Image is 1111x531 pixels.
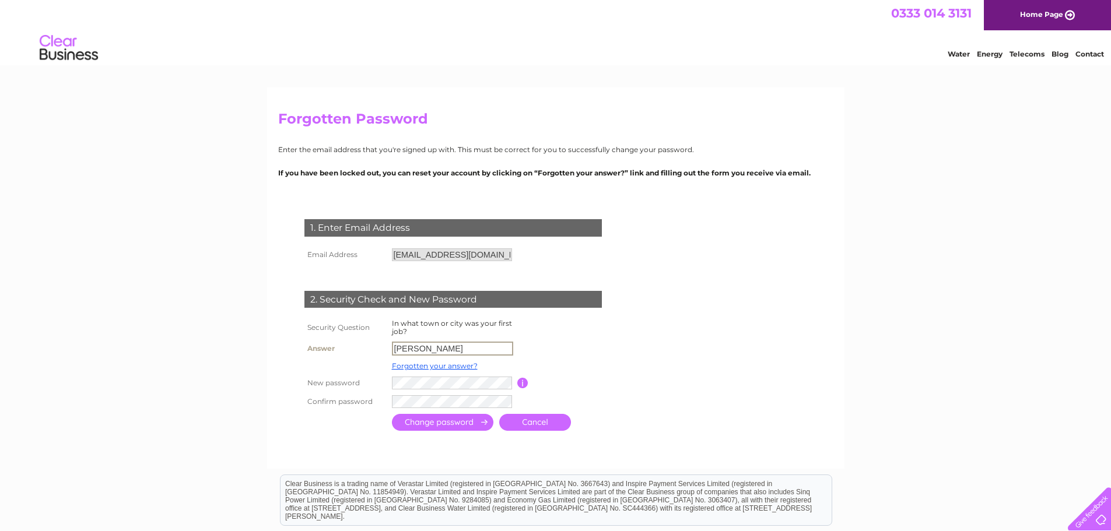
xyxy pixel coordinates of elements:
[278,144,833,155] p: Enter the email address that you're signed up with. This must be correct for you to successfully ...
[281,6,832,57] div: Clear Business is a trading name of Verastar Limited (registered in [GEOGRAPHIC_DATA] No. 3667643...
[302,317,389,339] th: Security Question
[278,167,833,178] p: If you have been locked out, you can reset your account by clicking on “Forgotten your answer?” l...
[278,111,833,133] h2: Forgotten Password
[302,392,389,411] th: Confirm password
[1010,50,1045,58] a: Telecoms
[517,378,528,388] input: Information
[891,6,972,20] a: 0333 014 3131
[304,219,602,237] div: 1. Enter Email Address
[1052,50,1068,58] a: Blog
[392,361,478,370] a: Forgotten your answer?
[977,50,1003,58] a: Energy
[302,245,389,264] th: Email Address
[1075,50,1104,58] a: Contact
[302,339,389,358] th: Answer
[39,30,99,66] img: logo.png
[392,414,493,431] input: Submit
[392,319,512,336] label: In what town or city was your first job?
[948,50,970,58] a: Water
[304,291,602,308] div: 2. Security Check and New Password
[302,374,389,392] th: New password
[499,414,571,431] a: Cancel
